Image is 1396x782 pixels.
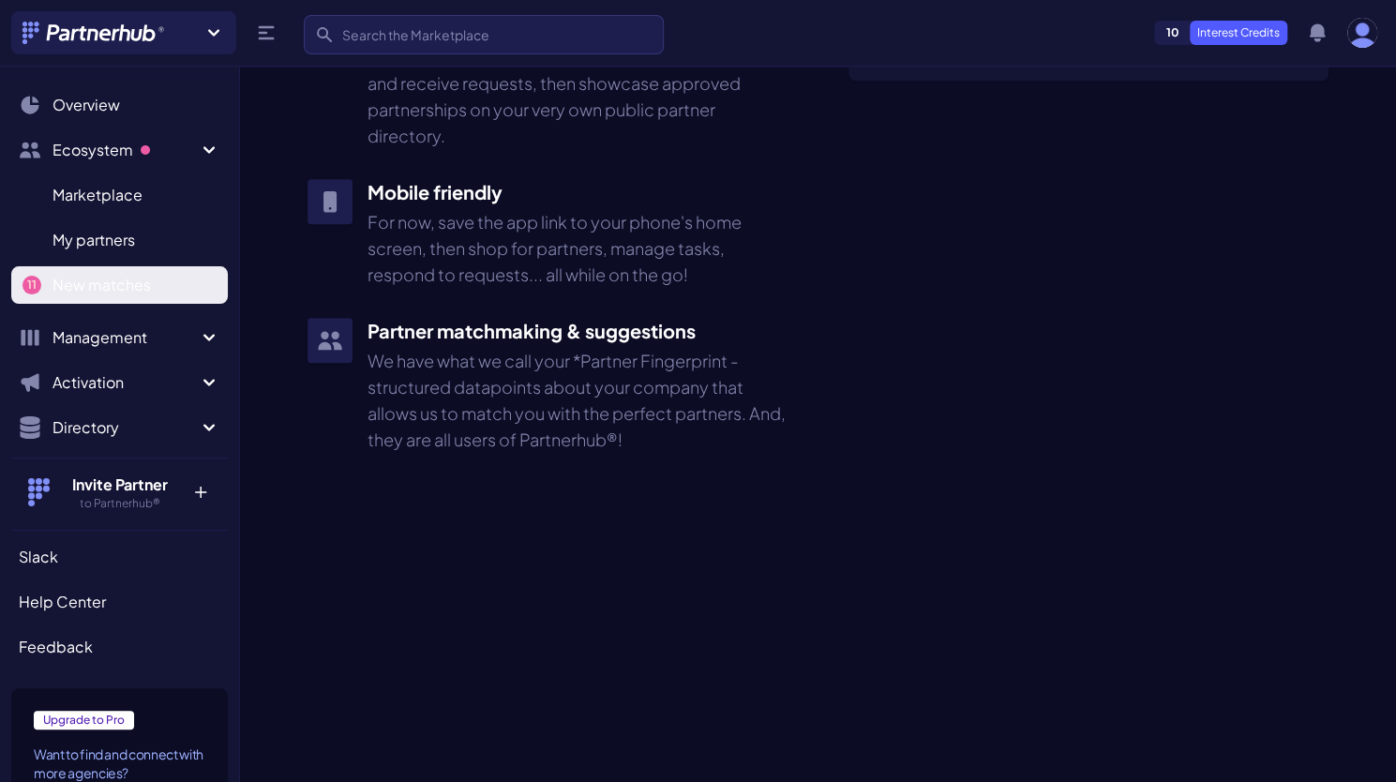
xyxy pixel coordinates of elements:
button: Directory [11,409,228,446]
span: Directory [53,416,198,439]
h5: to Partnerhub® [59,496,180,511]
a: Slack [11,538,228,576]
img: Partnerhub® Logo [23,22,166,44]
span: Activation [53,371,198,394]
a: Marketplace [11,176,228,214]
a: Help Center [11,583,228,621]
a: New matches [11,266,228,304]
span: New matches [53,274,151,296]
p: Shop our marketplace of actual user profiles - send and receive requests, then showcase approved ... [368,44,788,149]
h3: Partner matchmaking & suggestions [368,318,788,344]
a: Feedback [11,628,228,666]
h3: Mobile friendly [368,179,788,205]
span: Upgrade to Pro [34,711,134,729]
p: We have what we call your *Partner Fingerprint - structured datapoints about your company that al... [368,348,788,453]
button: Management [11,319,228,356]
button: Activation [11,364,228,401]
img: user photo [1347,18,1377,48]
span: Help Center [19,591,106,613]
h4: Invite Partner [59,474,180,496]
span: 11 [23,276,41,294]
button: Invite Partner to Partnerhub® + [11,458,228,526]
span: Overview [53,94,120,116]
span: Feedback [19,636,93,658]
a: 10Interest Credits [1154,21,1287,45]
span: Management [53,326,198,349]
button: Ecosystem [11,131,228,169]
span: Ecosystem [53,139,198,161]
span: 10 [1155,22,1191,44]
p: For now, save the app link to your phone's home screen, then shop for partners, manage tasks, res... [368,209,788,288]
a: Overview [11,86,228,124]
span: Slack [19,546,58,568]
a: My partners [11,221,228,259]
span: My partners [53,229,135,251]
p: + [180,474,220,504]
span: Marketplace [53,184,143,206]
p: Interest Credits [1190,21,1287,45]
input: Search the Marketplace [304,15,664,54]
